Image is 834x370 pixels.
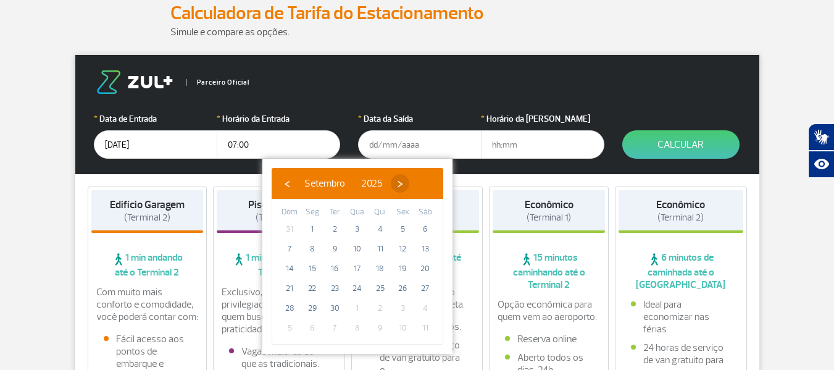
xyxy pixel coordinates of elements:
span: 2025 [361,177,383,190]
p: Exclusivo, com localização privilegiada e ideal para quem busca conforto e praticidade. [222,286,336,335]
span: 3 [348,219,367,239]
p: Com muito mais conforto e comodidade, você poderá contar com: [96,286,199,323]
span: 11 [415,318,435,338]
input: hh:mm [481,130,604,159]
span: 7 [325,318,344,338]
span: 16 [325,259,344,279]
span: 3 [393,298,412,318]
strong: Econômico [525,198,573,211]
span: 21 [280,279,299,298]
th: weekday [278,206,301,219]
span: 19 [393,259,412,279]
h2: Calculadora de Tarifa do Estacionamento [170,2,664,25]
li: Ideal para economizar nas férias [631,298,731,335]
input: dd/mm/aaaa [358,130,482,159]
span: 6 minutos de caminhada até o [GEOGRAPHIC_DATA] [619,251,743,291]
strong: Piso Premium [248,198,309,211]
div: Plugin de acessibilidade da Hand Talk. [808,124,834,178]
button: Calcular [622,130,740,159]
span: 8 [348,318,367,338]
span: 29 [302,298,322,318]
span: 15 minutos caminhando até o Terminal 2 [493,251,605,291]
span: 10 [393,318,412,338]
label: Data de Entrada [94,112,217,125]
span: 28 [280,298,299,318]
bs-datepicker-navigation-view: ​ ​ ​ [278,175,409,188]
label: Data da Saída [358,112,482,125]
span: 9 [370,318,390,338]
p: Simule e compare as opções. [170,25,664,40]
span: 22 [302,279,322,298]
span: 20 [415,259,435,279]
strong: Econômico [656,198,705,211]
p: Opção econômica para quem vem ao aeroporto. [498,298,600,323]
span: 24 [348,279,367,298]
span: 2 [325,219,344,239]
span: 31 [280,219,299,239]
input: hh:mm [217,130,340,159]
span: 25 [370,279,390,298]
th: weekday [391,206,414,219]
span: 7 [280,239,299,259]
span: 1 min andando até o Terminal 2 [91,251,204,279]
bs-datepicker-container: calendar [262,159,452,354]
span: (Terminal 2) [657,212,704,224]
span: 4 [415,298,435,318]
span: 13 [415,239,435,259]
span: 15 [302,259,322,279]
span: 18 [370,259,390,279]
th: weekday [414,206,436,219]
input: dd/mm/aaaa [94,130,217,159]
span: 26 [393,279,412,298]
span: 17 [348,259,367,279]
span: 6 [302,318,322,338]
span: 30 [325,298,344,318]
button: › [391,174,409,193]
span: (Terminal 2) [124,212,170,224]
span: Setembro [304,177,345,190]
span: 5 [280,318,299,338]
span: 10 [348,239,367,259]
th: weekday [301,206,324,219]
span: (Terminal 1) [527,212,571,224]
span: (Terminal 2) [256,212,302,224]
span: 5 [393,219,412,239]
span: 27 [415,279,435,298]
span: 23 [325,279,344,298]
button: Abrir recursos assistivos. [808,151,834,178]
li: Vagas maiores do que as tradicionais. [229,345,329,370]
li: Reserva online [505,333,593,345]
button: Abrir tradutor de língua de sinais. [808,124,834,151]
th: weekday [369,206,391,219]
span: 1 [348,298,367,318]
button: 2025 [353,174,391,193]
span: 12 [393,239,412,259]
label: Horário da Entrada [217,112,340,125]
span: 1 min andando até o Terminal 2 [217,251,341,279]
span: 9 [325,239,344,259]
span: 6 [415,219,435,239]
button: Setembro [296,174,353,193]
span: 4 [370,219,390,239]
th: weekday [323,206,346,219]
span: 11 [370,239,390,259]
strong: Edifício Garagem [110,198,185,211]
span: 8 [302,239,322,259]
span: 1 [302,219,322,239]
th: weekday [346,206,369,219]
span: Parceiro Oficial [186,79,249,86]
button: ‹ [278,174,296,193]
img: logo-zul.png [94,70,175,94]
span: 2 [370,298,390,318]
label: Horário da [PERSON_NAME] [481,112,604,125]
span: 14 [280,259,299,279]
